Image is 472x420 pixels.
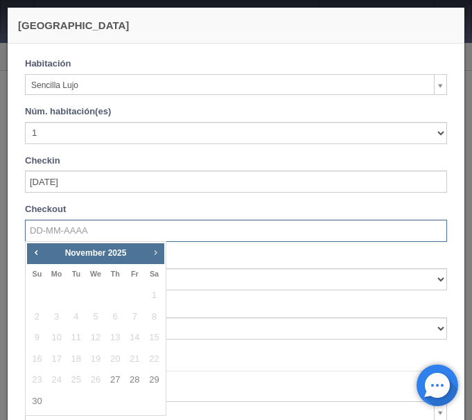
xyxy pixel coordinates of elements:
legend: Datos del Cliente [25,350,447,371]
span: Sunday [33,270,42,278]
span: 16 [28,349,46,369]
span: 8 [145,307,163,327]
span: Prev [30,247,42,258]
span: 10 [48,328,66,348]
span: 5 [87,307,105,327]
span: 25 [67,370,85,390]
span: 17 [48,349,66,369]
input: DD-MM-AAAA [25,220,447,242]
span: 14 [125,328,143,348]
span: Monday [51,270,62,278]
label: Checkin [25,155,60,168]
span: November [65,248,106,258]
span: 13 [106,328,124,348]
span: Next [150,247,161,258]
span: 21 [125,349,143,369]
input: DD-MM-AAAA [25,170,447,193]
span: 20 [106,349,124,369]
label: Checkout [25,203,66,216]
span: 18 [67,349,85,369]
span: Tuesday [72,270,80,278]
span: 1 [145,286,163,306]
span: 19 [87,349,105,369]
span: 4 [67,307,85,327]
span: 15 [145,328,163,348]
a: 27 [106,370,124,390]
span: Sencilla Lujo [31,75,428,96]
span: 22 [145,349,163,369]
span: 11 [67,328,85,348]
a: 29 [145,370,163,390]
label: Habitación [25,58,71,71]
a: 28 [125,370,143,390]
span: 9 [28,328,46,348]
a: Sencilla Lujo [25,74,447,95]
span: 2 [28,307,46,327]
span: 23 [28,370,46,390]
span: 6 [106,307,124,327]
span: 26 [87,370,105,390]
span: 2025 [108,248,127,258]
a: Next [148,245,163,260]
a: 30 [28,392,46,412]
span: Wednesday [90,270,101,278]
span: 24 [48,370,66,390]
span: Thursday [111,270,120,278]
span: Saturday [150,270,159,278]
label: Núm. habitación(es) [25,105,111,119]
h4: [GEOGRAPHIC_DATA] [18,18,454,33]
span: 3 [48,307,66,327]
span: Friday [131,270,139,278]
span: 7 [125,307,143,327]
span: 12 [87,328,105,348]
label: Cliente [15,385,65,399]
a: Prev [28,245,44,260]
